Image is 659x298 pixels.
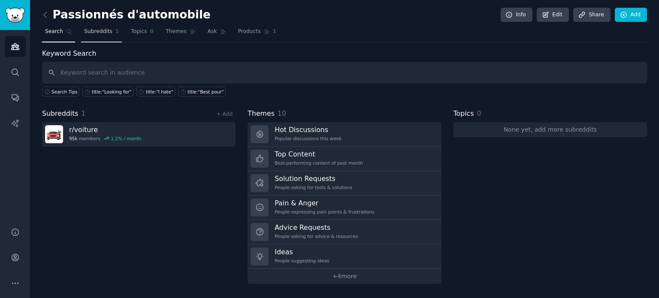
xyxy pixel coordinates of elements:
a: Advice RequestsPeople asking for advice & resources [248,220,441,244]
a: Info [501,8,532,22]
span: Products [238,28,261,36]
a: None yet, add more subreddits [453,122,647,137]
span: 0 [477,109,481,117]
a: + Add [216,111,233,117]
a: Search [42,25,75,42]
div: People expressing pain points & frustrations [275,209,374,215]
a: Pain & AngerPeople expressing pain points & frustrations [248,196,441,220]
span: Themes [248,108,275,119]
input: Keyword search in audience [42,62,647,84]
h3: Advice Requests [275,223,358,232]
span: 95k [69,135,77,141]
div: title:"Best pour" [187,89,224,95]
a: IdeasPeople suggesting ideas [248,244,441,269]
div: People asking for tools & solutions [275,184,352,190]
a: title:"Best pour" [178,87,226,96]
h3: Top Content [275,150,363,159]
a: Subreddits1 [81,25,122,42]
span: Themes [166,28,187,36]
a: Add [615,8,647,22]
span: Search [45,28,63,36]
span: 10 [278,109,286,117]
div: title:"I hate" [146,89,173,95]
img: voiture [45,125,63,143]
img: GummySearch logo [5,8,25,23]
a: Top ContentBest-performing content of past month [248,147,441,171]
a: Products1 [235,25,279,42]
div: 1.2 % / month [111,135,141,141]
span: 1 [273,28,277,36]
h3: Ideas [275,247,329,256]
a: Hot DiscussionsPopular discussions this week [248,122,441,147]
div: Popular discussions this week [275,135,342,141]
span: Topics [453,108,474,119]
a: title:"Looking for" [82,87,133,96]
a: Solution RequestsPeople asking for tools & solutions [248,171,441,196]
span: Topics [131,28,147,36]
span: Ask [208,28,217,36]
button: Search Tips [42,87,79,96]
h3: Pain & Anger [275,199,374,208]
a: Themes [163,25,199,42]
div: People suggesting ideas [275,258,329,264]
label: Keyword Search [42,49,96,57]
a: Topics0 [128,25,157,42]
a: title:"I hate" [136,87,175,96]
a: +4more [248,269,441,284]
span: 0 [150,28,154,36]
h2: Passionnés d'automobile [42,8,211,22]
a: Edit [537,8,569,22]
h3: Solution Requests [275,174,352,183]
span: 1 [115,28,119,36]
div: People asking for advice & resources [275,233,358,239]
h3: r/ voiture [69,125,141,134]
a: Share [573,8,610,22]
a: Ask [205,25,229,42]
span: Search Tips [51,89,78,95]
div: title:"Looking for" [92,89,131,95]
div: members [69,135,141,141]
a: r/voiture95kmembers1.2% / month [42,122,236,147]
span: Subreddits [84,28,112,36]
span: Subreddits [42,108,79,119]
h3: Hot Discussions [275,125,342,134]
span: 1 [82,109,86,117]
div: Best-performing content of past month [275,160,363,166]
